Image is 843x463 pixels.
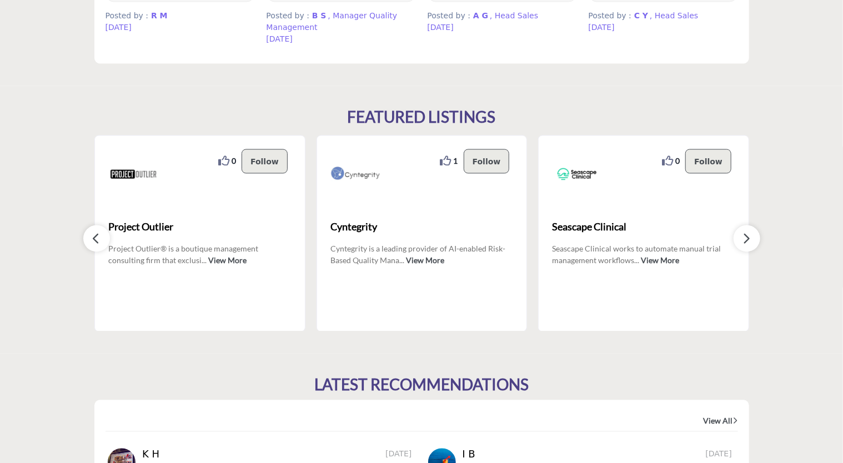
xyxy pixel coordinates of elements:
span: G [482,11,489,20]
a: Project Outlier [108,213,292,243]
span: , Manager Quality Management [267,11,398,32]
a: Seascape Clinical [552,213,735,243]
span: B [312,11,318,20]
p: Posted by : [589,10,738,22]
p: Follow [250,155,279,168]
span: , Head Sales [650,11,698,20]
span: [DATE] [106,23,132,32]
span: ... [399,256,404,265]
span: [DATE] [589,23,615,32]
span: 0 [675,155,680,167]
p: Seascape Clinical works to automate manual trial management workflows [552,243,735,265]
span: ... [202,256,207,265]
span: [DATE] [385,449,415,460]
span: Y [643,11,648,20]
a: View More [406,256,444,265]
h2: LATEST RECOMMENDATIONS [314,376,529,395]
h5: I B [463,449,482,461]
button: Follow [464,149,510,174]
img: Seascape Clinical [552,149,602,199]
img: Project Outlier [108,149,158,199]
h2: FEATURED LISTINGS [348,108,496,127]
span: Seascape Clinical [552,220,735,235]
p: Posted by : [106,10,255,22]
span: ... [634,256,639,265]
span: Cyntegrity [330,220,514,235]
span: Project Outlier [108,220,292,235]
span: R [151,11,157,20]
p: Project Outlier® is a boutique management consulting firm that exclusi [108,243,292,265]
span: , Head Sales [490,11,538,20]
button: Follow [242,149,288,174]
span: S [321,11,327,20]
a: View More [208,256,247,265]
span: M [160,11,168,20]
p: Cyntegrity is a leading provider of AI-enabled Risk-Based Quality Mana [330,243,514,265]
span: C [634,11,640,20]
a: View More [641,256,679,265]
button: Follow [685,149,731,174]
p: Follow [694,155,722,168]
h5: K H [142,449,162,461]
span: 0 [232,155,236,167]
span: [DATE] [706,449,735,460]
span: 1 [454,155,458,167]
a: Cyntegrity [330,213,514,243]
img: Cyntegrity [330,149,380,199]
p: Posted by : [428,10,577,22]
p: Follow [473,155,501,168]
span: [DATE] [428,23,454,32]
span: A [473,11,479,20]
p: Posted by : [267,10,416,33]
span: [DATE] [267,34,293,43]
a: View All [704,416,738,427]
